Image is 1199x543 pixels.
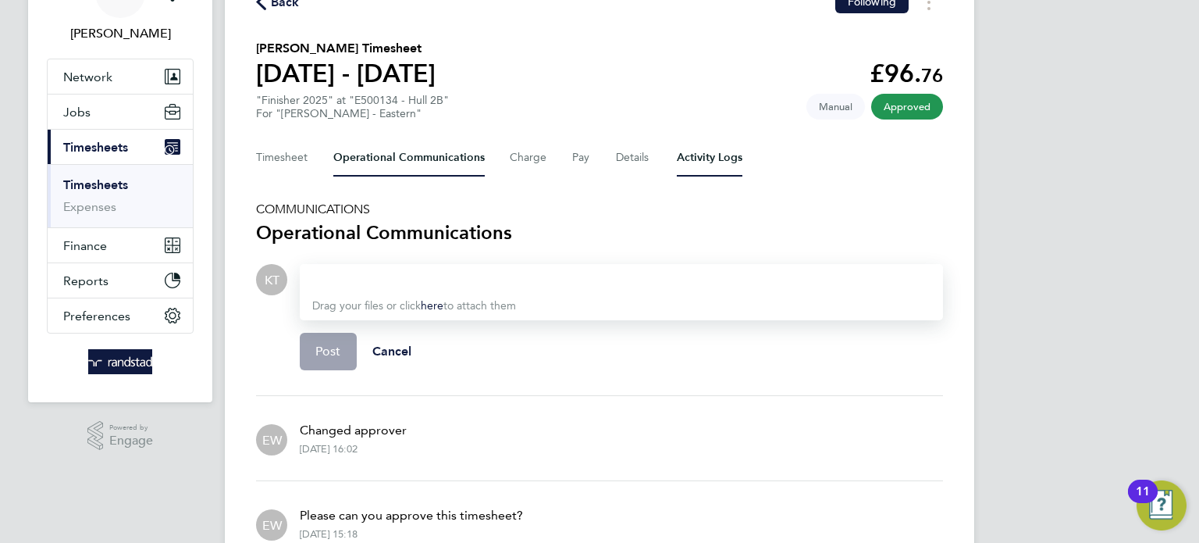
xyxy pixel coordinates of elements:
[312,299,516,313] span: Drag your files or click to attach them
[256,94,449,120] div: "Finisher 2025" at "E500134 - Hull 2B"
[63,105,91,120] span: Jobs
[256,202,943,217] h5: COMMUNICATIONS
[48,298,193,333] button: Preferences
[256,39,436,58] h2: [PERSON_NAME] Timesheet
[677,139,742,177] button: Activity Logs
[616,139,652,177] button: Details
[48,228,193,263] button: Finance
[372,344,412,359] span: Cancel
[63,199,116,214] a: Expenses
[48,164,193,227] div: Timesheets
[256,58,436,89] h1: [DATE] - [DATE]
[63,70,112,84] span: Network
[333,139,485,177] button: Operational Communications
[63,177,128,192] a: Timesheets
[63,140,128,155] span: Timesheets
[921,64,943,87] span: 76
[1137,480,1187,530] button: Open Resource Center, 11 new notifications
[1136,491,1150,512] div: 11
[256,509,287,541] div: Emma Wells
[256,264,287,295] div: Kieran Trotter
[47,24,194,43] span: Kieran Trotter
[256,424,287,455] div: Emma Wells
[256,139,308,177] button: Timesheet
[47,349,194,374] a: Go to home page
[63,273,109,288] span: Reports
[871,94,943,120] span: This timesheet has been approved.
[63,309,130,323] span: Preferences
[357,333,428,370] button: Cancel
[572,139,591,177] button: Pay
[510,139,547,177] button: Charge
[48,59,193,94] button: Network
[262,431,282,448] span: EW
[265,271,279,288] span: KT
[262,516,282,534] span: EW
[48,263,193,298] button: Reports
[300,528,358,541] div: [DATE] 15:18
[109,421,153,434] span: Powered by
[109,434,153,448] span: Engage
[256,107,449,120] div: For "[PERSON_NAME] - Eastern"
[48,130,193,164] button: Timesheets
[88,349,153,374] img: randstad-logo-retina.png
[300,506,523,525] p: Please can you approve this timesheet?
[63,238,107,253] span: Finance
[421,299,443,313] a: here
[256,220,943,245] h3: Operational Communications
[300,443,358,455] div: [DATE] 16:02
[870,59,943,88] app-decimal: £96.
[806,94,865,120] span: This timesheet was manually created.
[87,421,154,451] a: Powered byEngage
[300,421,407,440] p: Changed approver
[48,95,193,129] button: Jobs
